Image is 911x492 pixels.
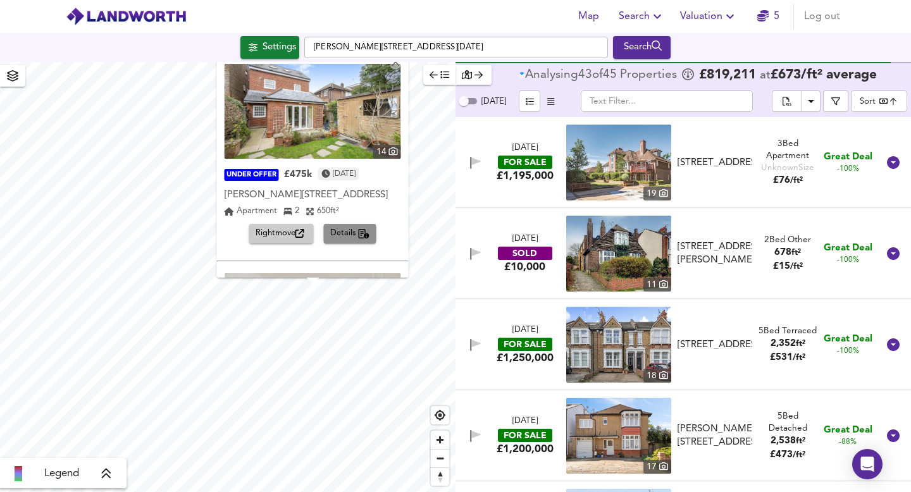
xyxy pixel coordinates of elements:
span: 2,538 [771,436,796,446]
span: / ft² [790,176,803,185]
button: Rightmove [249,224,314,243]
button: Settings [240,36,299,59]
button: Download Results [802,90,821,112]
div: £1,200,000 [497,442,554,456]
span: ft² [791,249,801,257]
span: £ 819,211 [699,69,756,82]
div: 2 [283,205,299,218]
button: Details [324,224,376,243]
span: £ 15 [773,262,803,271]
div: Apartment [225,205,278,218]
input: Text Filter... [581,90,753,112]
span: [DATE] [481,97,506,106]
div: 19 [643,187,671,200]
span: £ 673 / ft² average [771,68,877,82]
a: property thumbnail 11 [566,216,671,292]
div: [STREET_ADDRESS] [678,338,752,352]
span: Log out [804,8,840,25]
span: Great Deal [824,424,872,437]
input: Enter a location... [304,37,608,58]
span: ft² [796,437,805,445]
span: / ft² [793,354,805,362]
div: 14 [373,145,401,159]
div: Search [616,39,667,56]
div: X [390,58,401,70]
span: £ 473 [770,450,805,460]
button: Map [568,4,609,29]
span: £ 531 [770,353,805,362]
img: property thumbnail [566,398,671,474]
div: Analysing [525,69,578,82]
div: £475k [284,169,312,181]
span: 650 [317,207,330,215]
div: Milton Road, London, NW7 [672,422,757,450]
a: 5 [757,8,779,25]
span: -100% [837,164,859,175]
div: £1,195,000 [497,169,554,183]
img: property thumbnail [566,307,671,383]
img: property thumbnail [566,125,671,200]
span: -88% [839,437,857,448]
div: 17 [643,460,671,474]
span: Great Deal [824,151,872,164]
a: property thumbnail 19 [566,125,671,200]
span: Great Deal [824,333,872,346]
div: £10,000 [504,260,545,274]
span: Zoom in [431,431,449,449]
div: 2 Bed Other [764,234,811,246]
div: 3 Bed Apartment [757,138,817,163]
span: / ft² [790,262,803,271]
div: [DATE] [512,233,538,245]
button: Search [614,4,670,29]
span: Valuation [680,8,738,25]
span: / ft² [793,451,805,459]
div: Flat 1, Dawlish Court, Daws Lane, NW7 4SG [672,240,757,268]
div: of Propert ies [519,69,680,82]
button: Zoom out [431,449,449,467]
span: Great Deal [824,242,872,255]
a: property thumbnail 18 [566,307,671,383]
span: ft² [330,207,339,215]
span: ft² [796,340,805,348]
a: property thumbnail 15 [225,273,401,368]
div: Unknown Size [761,162,814,174]
a: property thumbnail 17 [566,398,671,474]
div: UNDER OFFER [225,169,279,181]
span: Legend [44,466,79,481]
div: [DATE]FOR SALE£1,195,000 property thumbnail 19 [STREET_ADDRESS]3Bed ApartmentUnknownSize£76/ft² G... [455,117,911,208]
div: [DATE] [512,142,538,154]
a: Rightmove [249,224,319,243]
span: 45 [603,69,617,82]
div: [STREET_ADDRESS] [678,156,752,169]
img: logo [66,7,187,26]
div: [DATE]FOR SALE£1,250,000 property thumbnail 18 [STREET_ADDRESS]5Bed Terraced2,352ft²£531/ft² Grea... [455,299,911,390]
time: Monday, July 21, 2025 at 3:59:39 PM [333,168,356,180]
button: Find my location [431,406,449,424]
div: Settings [263,39,296,56]
div: 5 Bed Detached [757,410,817,435]
span: -100% [837,255,859,266]
button: 5 [748,4,788,29]
span: Rightmove [256,226,307,241]
button: Search [613,36,671,59]
svg: Show Details [886,337,901,352]
div: [STREET_ADDRESS][PERSON_NAME] [678,240,752,268]
span: Reset bearing to north [431,468,449,486]
span: Zoom out [431,450,449,467]
a: property thumbnail 14 [225,64,401,159]
div: Run Your Search [613,36,671,59]
span: at [760,70,771,82]
div: split button [772,90,821,112]
div: [PERSON_NAME][STREET_ADDRESS] [225,189,401,202]
button: Valuation [675,4,743,29]
span: 2,352 [771,339,796,348]
div: [DATE] [512,324,538,336]
span: Map [573,8,604,25]
div: Sort [860,95,876,108]
button: Log out [799,4,845,29]
span: Details [330,226,370,241]
div: Open Intercom Messenger [852,449,883,479]
svg: Show Details [886,155,901,170]
div: FOR SALE [498,429,552,442]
